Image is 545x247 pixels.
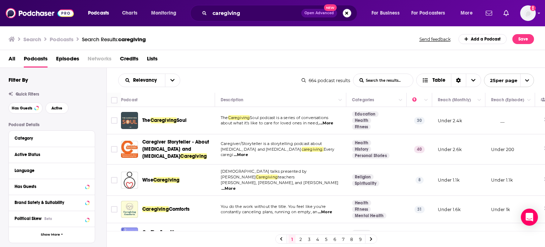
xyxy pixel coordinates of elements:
img: Caregiving Comforts [121,201,138,218]
a: Health [352,140,371,146]
span: The [221,115,228,120]
span: Has Guests [12,106,32,110]
a: On The Frontlines of [142,229,213,243]
img: Caregiver Storyteller - About Alzheimer's and Dementia Caregiving [121,141,138,158]
p: Under 1.1k [438,177,459,183]
span: Charts [122,8,137,18]
div: Search podcasts, credits, & more... [197,5,364,21]
a: Show notifications dropdown [483,7,495,19]
a: Episodes [56,53,79,68]
span: Toggle select row [111,177,117,183]
span: Podcasts [88,8,109,18]
span: Political Skew [15,216,42,221]
span: Logged in as Bcprpro33 [520,5,536,21]
span: ...More [234,152,248,158]
button: open menu [146,7,186,19]
span: caregiving [118,36,146,43]
a: Lists [147,53,158,68]
h3: Podcasts [50,36,73,43]
p: Podcast Details [9,122,95,127]
a: Health [352,118,371,123]
a: Podcasts [24,53,48,68]
button: Choose View [416,74,481,87]
p: __ [491,118,505,124]
span: For Podcasters [411,8,445,18]
input: Search podcasts, credits, & more... [210,7,301,19]
span: Credits [120,53,138,68]
span: Caregiving [150,117,177,123]
button: Has Guests [15,182,89,191]
span: Let's face it, being the family caregiver is not easy and not [221,231,335,236]
a: All [9,53,15,68]
button: open menu [367,7,408,19]
p: Under 1.1k [491,177,513,183]
div: Category [15,136,84,141]
span: Caregiving [180,153,207,159]
div: Podcast [121,96,138,104]
span: about what it’s like to care for loved ones in need, [221,120,319,125]
span: New [324,4,337,11]
a: TheCaregivingSoul [142,117,187,124]
div: Search Results: [82,36,146,43]
a: Spirituality [352,181,379,186]
span: ...More [318,209,332,215]
button: Column Actions [396,96,405,104]
div: Categories [352,96,374,104]
button: Column Actions [422,96,430,104]
span: Quick Filters [16,92,39,97]
img: On The Frontlines of Caregiving [121,227,138,245]
span: For Business [371,8,400,18]
div: 664 podcast results [302,78,350,83]
a: Fitness [352,124,371,130]
div: Reach (Monthly) [438,96,471,104]
span: Soul [177,117,187,123]
span: Soul podcast is a series of conversations [250,115,328,120]
span: Caregiving [153,177,180,183]
h2: Choose List sort [118,74,180,87]
button: Active Status [15,150,89,159]
a: The Caregiving Soul [121,112,138,129]
a: Brand Safety & Suitability [15,198,89,207]
span: Caregiver/Storyteller is a storytelling podcast about [221,141,322,146]
a: Podchaser - Follow, Share and Rate Podcasts [6,6,74,20]
div: Has Guests [15,184,83,189]
span: Show More [41,233,60,237]
h2: Filter By [9,76,28,83]
a: Personal Stories [352,153,390,159]
span: Caregiving [142,206,169,212]
a: Show notifications dropdown [501,7,512,19]
a: Wise Caregiving [121,172,138,189]
a: Fitness [352,206,371,212]
button: Open AdvancedNew [301,9,337,17]
button: open menu [407,7,456,19]
span: Caregiving [228,115,250,120]
button: Send feedback [417,36,453,42]
a: Education [352,111,379,117]
a: Add a Podcast [458,34,507,44]
p: Under 2.4k [438,118,462,124]
button: open menu [165,74,180,87]
a: 8 [348,235,355,243]
svg: Add a profile image [530,5,536,11]
span: Wise [142,177,153,183]
div: Power Score [412,96,422,104]
button: Category [15,134,89,143]
span: ...More [319,120,333,126]
span: Caregiver Storyteller - About [MEDICAL_DATA] and [MEDICAL_DATA] [142,139,209,159]
span: Every caregi [221,147,334,157]
h3: Search [23,36,41,43]
button: Save [512,34,534,44]
p: 40 [414,146,425,153]
p: 8 [415,177,424,184]
a: 4 [314,235,321,243]
a: Search Results:caregiving [82,36,146,43]
button: Has Guests [9,102,43,114]
img: User Profile [520,5,536,21]
span: [DEMOGRAPHIC_DATA] talks presented by [PERSON_NAME] [221,169,307,179]
a: 1 [288,235,296,243]
span: Toggle select row [111,146,117,152]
